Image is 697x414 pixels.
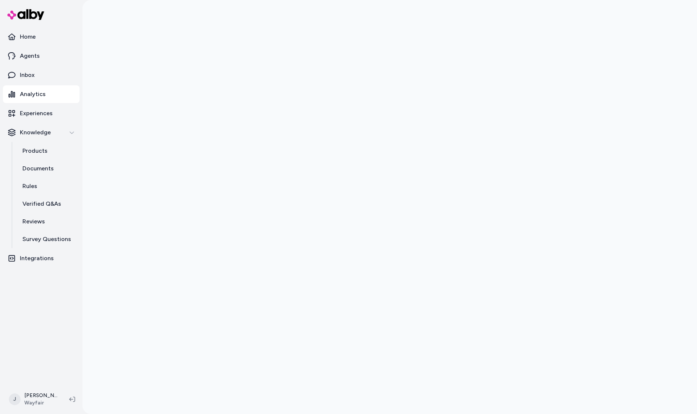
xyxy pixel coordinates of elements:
[3,47,80,65] a: Agents
[24,399,57,407] span: Wayfair
[3,105,80,122] a: Experiences
[22,199,61,208] p: Verified Q&As
[20,128,51,137] p: Knowledge
[20,254,54,263] p: Integrations
[20,90,46,99] p: Analytics
[7,9,44,20] img: alby Logo
[4,388,63,411] button: J[PERSON_NAME]Wayfair
[22,217,45,226] p: Reviews
[22,235,71,244] p: Survey Questions
[3,66,80,84] a: Inbox
[15,177,80,195] a: Rules
[15,213,80,230] a: Reviews
[22,164,54,173] p: Documents
[20,71,35,79] p: Inbox
[20,52,40,60] p: Agents
[22,146,47,155] p: Products
[15,160,80,177] a: Documents
[20,109,53,118] p: Experiences
[3,28,80,46] a: Home
[15,230,80,248] a: Survey Questions
[15,195,80,213] a: Verified Q&As
[22,182,37,191] p: Rules
[3,124,80,141] button: Knowledge
[9,393,21,405] span: J
[15,142,80,160] a: Products
[24,392,57,399] p: [PERSON_NAME]
[3,85,80,103] a: Analytics
[3,250,80,267] a: Integrations
[20,32,36,41] p: Home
